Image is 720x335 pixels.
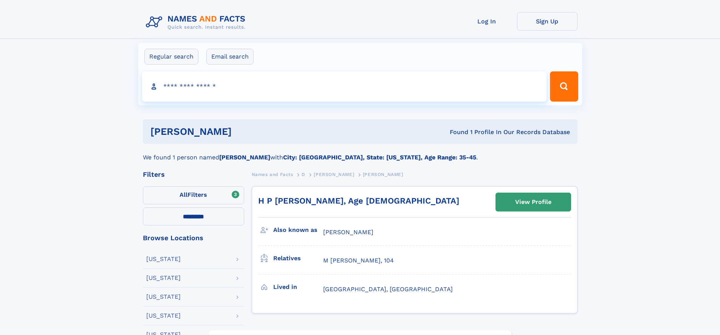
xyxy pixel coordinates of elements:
input: search input [142,71,547,102]
label: Email search [206,49,254,65]
span: [PERSON_NAME] [314,172,354,177]
label: Regular search [144,49,198,65]
span: All [180,191,187,198]
div: [US_STATE] [146,313,181,319]
div: Filters [143,171,244,178]
a: Sign Up [517,12,578,31]
h1: [PERSON_NAME] [150,127,341,136]
span: D [302,172,305,177]
a: D [302,170,305,179]
h3: Relatives [273,252,323,265]
div: [US_STATE] [146,256,181,262]
label: Filters [143,186,244,204]
img: Logo Names and Facts [143,12,252,32]
div: [US_STATE] [146,275,181,281]
h3: Lived in [273,281,323,293]
a: View Profile [496,193,571,211]
a: Log In [457,12,517,31]
div: Found 1 Profile In Our Records Database [341,128,570,136]
span: [PERSON_NAME] [363,172,403,177]
span: [GEOGRAPHIC_DATA], [GEOGRAPHIC_DATA] [323,286,453,293]
div: Browse Locations [143,235,244,241]
a: [PERSON_NAME] [314,170,354,179]
button: Search Button [550,71,578,102]
h3: Also known as [273,224,323,236]
div: We found 1 person named with . [143,144,578,162]
b: City: [GEOGRAPHIC_DATA], State: [US_STATE], Age Range: 35-45 [283,154,476,161]
div: View Profile [515,193,551,211]
a: Names and Facts [252,170,293,179]
div: [US_STATE] [146,294,181,300]
span: [PERSON_NAME] [323,228,373,236]
a: H P [PERSON_NAME], Age [DEMOGRAPHIC_DATA] [258,196,459,205]
b: [PERSON_NAME] [219,154,270,161]
a: M [PERSON_NAME], 104 [323,256,394,265]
